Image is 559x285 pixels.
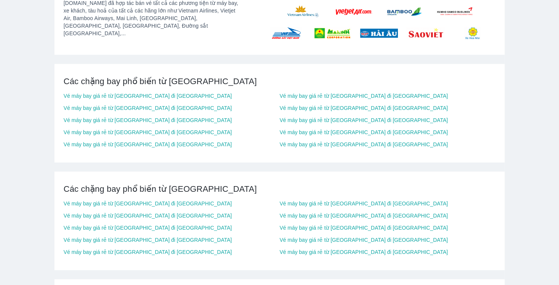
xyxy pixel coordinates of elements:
[64,105,279,111] a: Vé máy bay giá rẻ từ [GEOGRAPHIC_DATA] đi [GEOGRAPHIC_DATA]
[64,184,495,194] h3: Các chặng bay phổ biến từ [GEOGRAPHIC_DATA]
[267,27,304,40] img: logo
[279,93,495,99] a: Vé máy bay giá rẻ từ [GEOGRAPHIC_DATA] đi [GEOGRAPHIC_DATA]
[453,27,491,40] img: logo
[279,141,495,147] a: Vé máy bay giá rẻ từ [GEOGRAPHIC_DATA] đi [GEOGRAPHIC_DATA]
[279,225,495,231] a: Vé máy bay giá rẻ từ [GEOGRAPHIC_DATA] đi [GEOGRAPHIC_DATA]
[279,237,495,243] a: Vé máy bay giá rẻ từ [GEOGRAPHIC_DATA] đi [GEOGRAPHIC_DATA]
[436,5,474,18] img: logo
[64,200,279,207] a: Vé máy bay giá rẻ từ [GEOGRAPHIC_DATA] đi [GEOGRAPHIC_DATA]
[279,105,495,111] a: Vé máy bay giá rẻ từ [GEOGRAPHIC_DATA] đi [GEOGRAPHIC_DATA]
[64,237,279,243] a: Vé máy bay giá rẻ từ [GEOGRAPHIC_DATA] đi [GEOGRAPHIC_DATA]
[335,5,373,18] img: logo
[64,129,279,135] a: Vé máy bay giá rẻ từ [GEOGRAPHIC_DATA] đi [GEOGRAPHIC_DATA]
[64,117,279,123] a: Vé máy bay giá rẻ từ [GEOGRAPHIC_DATA] đi [GEOGRAPHIC_DATA]
[64,249,279,255] a: Vé máy bay giá rẻ từ [GEOGRAPHIC_DATA] đi [GEOGRAPHIC_DATA]
[407,27,444,40] img: logo
[279,213,495,219] a: Vé máy bay giá rẻ từ [GEOGRAPHIC_DATA] đi [GEOGRAPHIC_DATA]
[64,213,279,219] a: Vé máy bay giá rẻ từ [GEOGRAPHIC_DATA] đi [GEOGRAPHIC_DATA]
[279,249,495,255] a: Vé máy bay giá rẻ từ [GEOGRAPHIC_DATA] đi [GEOGRAPHIC_DATA]
[279,200,495,207] a: Vé máy bay giá rẻ từ [GEOGRAPHIC_DATA] đi [GEOGRAPHIC_DATA]
[64,225,279,231] a: Vé máy bay giá rẻ từ [GEOGRAPHIC_DATA] đi [GEOGRAPHIC_DATA]
[385,5,423,18] img: logo
[279,117,495,123] a: Vé máy bay giá rẻ từ [GEOGRAPHIC_DATA] đi [GEOGRAPHIC_DATA]
[64,141,279,147] a: Vé máy bay giá rẻ từ [GEOGRAPHIC_DATA] đi [GEOGRAPHIC_DATA]
[284,5,322,18] img: logo
[360,27,398,40] img: logo
[64,76,495,87] h3: Các chặng bay phổ biến từ [GEOGRAPHIC_DATA]
[279,129,495,135] a: Vé máy bay giá rẻ từ [GEOGRAPHIC_DATA] đi [GEOGRAPHIC_DATA]
[64,93,279,99] a: Vé máy bay giá rẻ từ [GEOGRAPHIC_DATA] đi [GEOGRAPHIC_DATA]
[314,27,351,40] img: logo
